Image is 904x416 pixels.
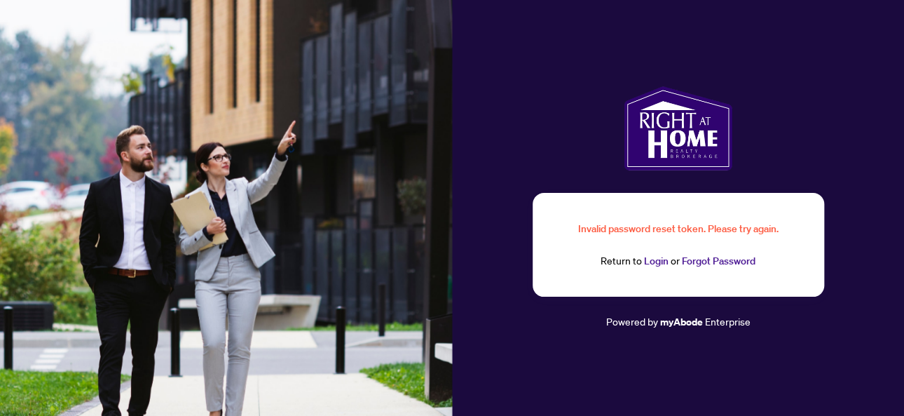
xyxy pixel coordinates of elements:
[705,315,751,328] span: Enterprise
[682,255,755,267] a: Forgot Password
[660,314,703,330] a: myAbode
[606,315,658,328] span: Powered by
[566,221,790,236] div: Invalid password reset token. Please try again.
[566,253,790,269] div: Return to or
[624,86,732,170] img: ma-logo
[644,255,669,267] a: Login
